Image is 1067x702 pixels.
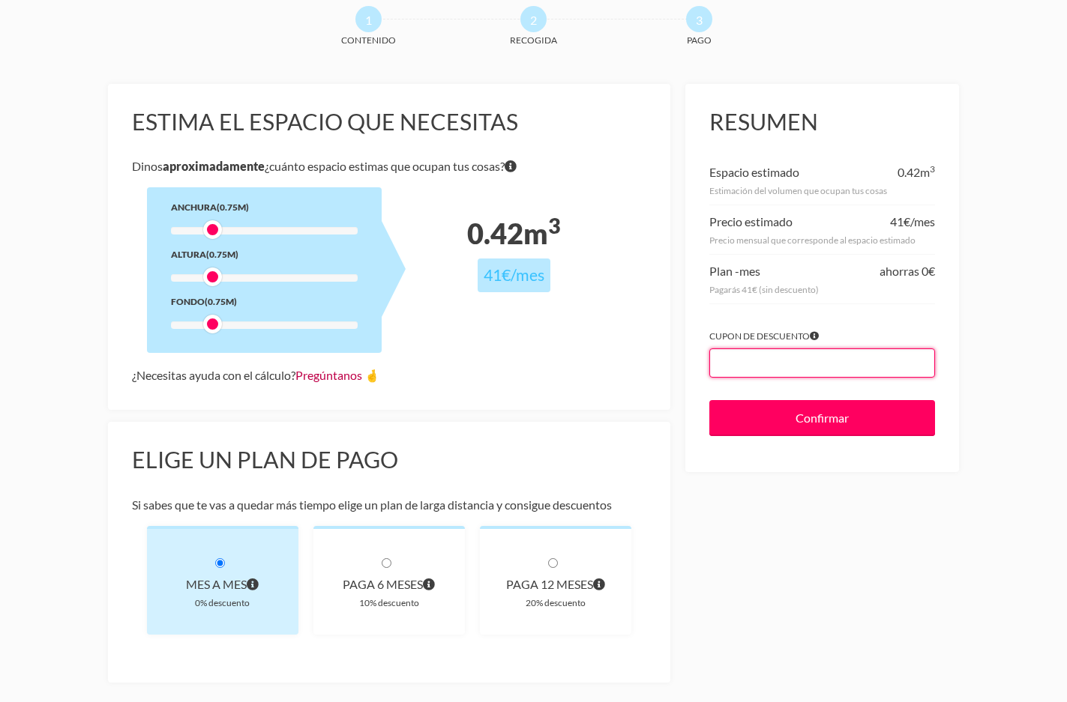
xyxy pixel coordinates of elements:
[709,282,935,297] div: Pagarás 41€ (sin descuento)
[511,265,544,285] span: /mes
[295,368,379,382] a: Pregúntanos 🤞
[467,217,523,250] span: 0.42
[890,214,910,229] span: 41€
[337,574,441,595] div: paga 6 meses
[709,183,935,199] div: Estimación del volumen que ocupan tus cosas
[205,296,237,307] span: (0.75m)
[523,217,560,250] span: m
[132,446,647,474] h3: Elige un plan de pago
[739,264,760,278] span: mes
[797,510,1067,702] iframe: Chat Widget
[504,595,607,611] div: 20% descuento
[247,574,259,595] span: Pagas al principio de cada mes por el volumen que ocupan tus cosas. A diferencia de otros planes ...
[709,261,760,282] div: Plan -
[132,108,647,136] h3: Estima el espacio que necesitas
[797,510,1067,702] div: Widget de chat
[709,232,935,248] div: Precio mensual que corresponde al espacio estimado
[910,214,935,229] span: /mes
[898,165,920,179] span: 0.42
[423,574,435,595] span: Pagas cada 6 meses por el volumen que ocupan tus cosas. El precio incluye el descuento de 10% y e...
[337,595,441,611] div: 10% descuento
[355,6,382,32] span: 1
[171,199,358,215] div: Anchura
[171,574,274,595] div: Mes a mes
[132,494,647,515] p: Si sabes que te vas a quedar más tiempo elige un plan de larga distancia y consigue descuentos
[171,595,274,611] div: 0% descuento
[132,365,647,386] div: ¿Necesitas ayuda con el cálculo?
[709,400,935,436] input: Confirmar
[709,328,935,344] label: Cupon de descuento
[171,246,358,262] div: Altura
[504,574,607,595] div: paga 12 meses
[520,6,547,32] span: 2
[478,32,589,48] span: Recogida
[505,156,517,177] span: Si tienes dudas sobre volumen exacto de tus cosas no te preocupes porque nuestro equipo te dirá e...
[484,265,511,285] span: 41€
[644,32,754,48] span: Pago
[686,6,712,32] span: 3
[163,159,265,173] b: aproximadamente
[217,202,249,213] span: (0.75m)
[548,213,560,238] sup: 3
[709,162,799,183] div: Espacio estimado
[171,294,358,309] div: Fondo
[920,165,935,179] span: m
[810,328,819,344] span: Si tienes algún cupón introdúcelo para aplicar el descuento
[709,108,935,136] h3: Resumen
[709,211,793,232] div: Precio estimado
[880,261,935,282] div: ahorras 0€
[313,32,424,48] span: Contenido
[930,163,935,175] sup: 3
[132,156,647,177] p: Dinos ¿cuánto espacio estimas que ocupan tus cosas?
[593,574,605,595] span: Pagas cada 12 meses por el volumen que ocupan tus cosas. El precio incluye el descuento de 20% y ...
[206,249,238,260] span: (0.75m)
